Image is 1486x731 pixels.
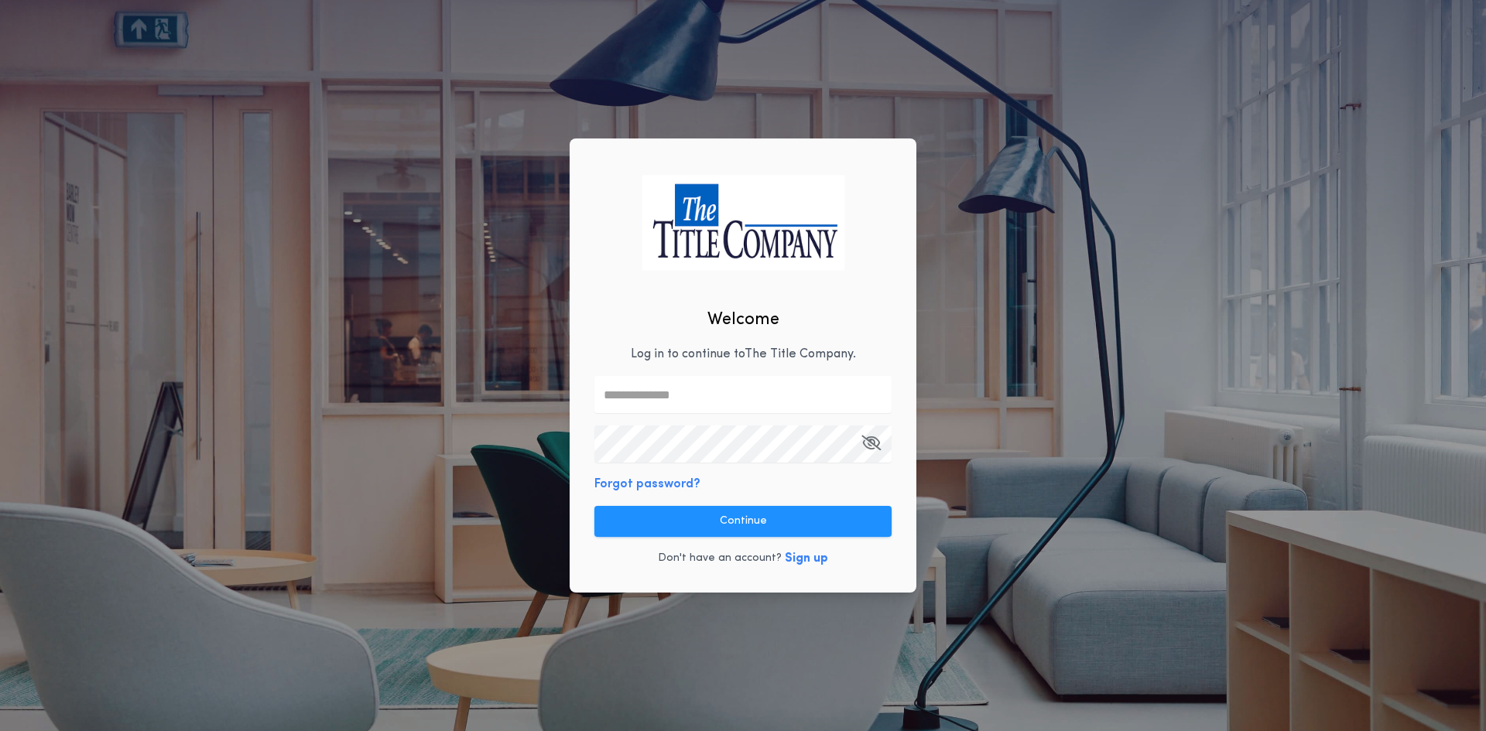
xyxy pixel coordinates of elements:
[642,175,844,270] img: logo
[658,551,782,566] p: Don't have an account?
[594,475,700,494] button: Forgot password?
[785,549,828,568] button: Sign up
[707,307,779,333] h2: Welcome
[594,506,892,537] button: Continue
[631,345,856,364] p: Log in to continue to The Title Company .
